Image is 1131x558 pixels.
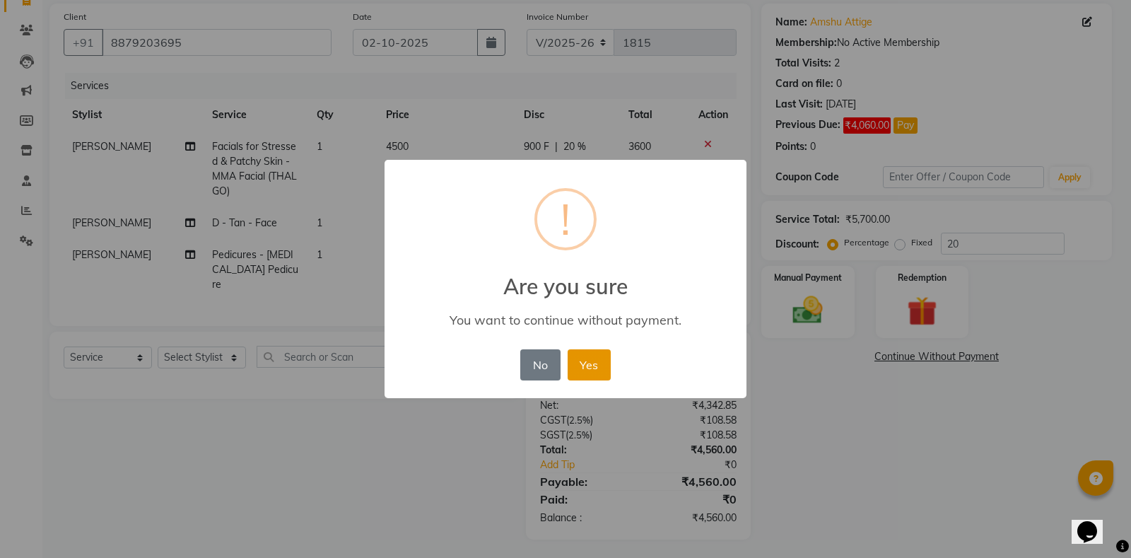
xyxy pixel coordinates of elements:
h2: Are you sure [385,257,746,299]
div: You want to continue without payment. [405,312,726,328]
button: Yes [568,349,611,380]
div: ! [561,191,570,248]
button: No [520,349,560,380]
iframe: chat widget [1072,501,1117,544]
